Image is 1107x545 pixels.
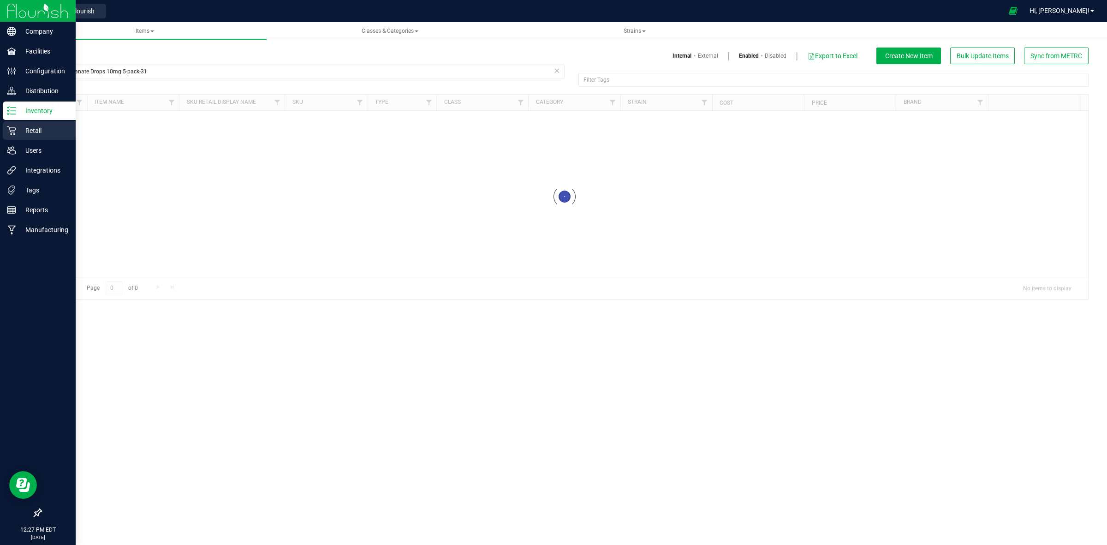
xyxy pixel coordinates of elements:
[950,48,1015,64] button: Bulk Update Items
[16,224,71,235] p: Manufacturing
[41,65,565,78] input: Search Item Name, SKU Retail Name, or Part Number
[16,105,71,116] p: Inventory
[739,52,759,60] a: Enabled
[1024,48,1089,64] button: Sync from METRC
[765,52,786,60] a: Disabled
[362,28,418,34] span: Classes & Categories
[16,185,71,196] p: Tags
[957,52,1009,60] span: Bulk Update Items
[7,106,16,115] inline-svg: Inventory
[885,52,933,60] span: Create New Item
[4,534,71,541] p: [DATE]
[7,225,16,234] inline-svg: Manufacturing
[7,166,16,175] inline-svg: Integrations
[624,28,646,34] span: Strains
[698,52,718,60] a: External
[7,86,16,96] inline-svg: Distribution
[16,46,71,57] p: Facilities
[9,471,37,499] iframe: Resource center
[16,165,71,176] p: Integrations
[16,26,71,37] p: Company
[876,48,941,64] button: Create New Item
[16,66,71,77] p: Configuration
[16,204,71,216] p: Reports
[1030,7,1089,14] span: Hi, [PERSON_NAME]!
[16,145,71,156] p: Users
[553,65,560,77] span: Clear
[7,146,16,155] inline-svg: Users
[7,205,16,215] inline-svg: Reports
[16,85,71,96] p: Distribution
[41,48,558,59] h3: Items
[7,47,16,56] inline-svg: Facilities
[16,125,71,136] p: Retail
[7,126,16,135] inline-svg: Retail
[136,28,154,34] span: Items
[7,186,16,195] inline-svg: Tags
[1030,52,1082,60] span: Sync from METRC
[807,48,858,64] button: Export to Excel
[7,66,16,76] inline-svg: Configuration
[4,526,71,534] p: 12:27 PM EDT
[7,27,16,36] inline-svg: Company
[673,52,691,60] a: Internal
[1003,2,1024,20] span: Open Ecommerce Menu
